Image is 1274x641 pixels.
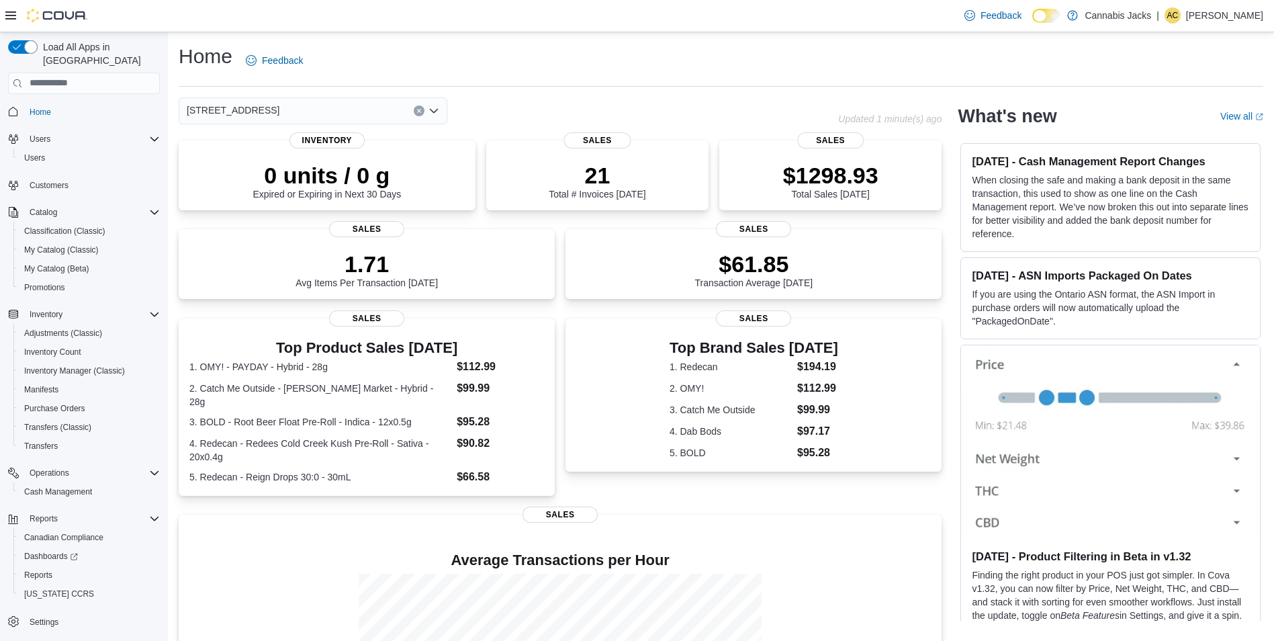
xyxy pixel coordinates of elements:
[13,361,165,380] button: Inventory Manager (Classic)
[13,437,165,456] button: Transfers
[24,263,89,274] span: My Catalog (Beta)
[19,419,160,435] span: Transfers (Classic)
[30,513,58,524] span: Reports
[19,484,160,500] span: Cash Management
[24,177,74,194] a: Customers
[189,382,451,409] dt: 2. Catch Me Outside - [PERSON_NAME] Market - Hybrid - 28g
[457,414,544,430] dd: $95.28
[19,242,104,258] a: My Catalog (Classic)
[13,585,165,603] button: [US_STATE] CCRS
[19,400,160,417] span: Purchase Orders
[13,399,165,418] button: Purchase Orders
[716,221,791,237] span: Sales
[1156,7,1159,24] p: |
[981,9,1021,22] span: Feedback
[972,269,1249,282] h3: [DATE] - ASN Imports Packaged On Dates
[670,382,792,395] dt: 2. OMY!
[19,325,160,341] span: Adjustments (Classic)
[30,309,62,320] span: Inventory
[253,162,401,200] div: Expired or Expiring in Next 30 Days
[797,380,838,396] dd: $112.99
[19,567,58,583] a: Reports
[695,251,813,288] div: Transaction Average [DATE]
[19,438,160,454] span: Transfers
[24,347,81,357] span: Inventory Count
[30,134,50,144] span: Users
[262,54,303,67] span: Feedback
[19,529,160,546] span: Canadian Compliance
[19,419,97,435] a: Transfers (Classic)
[549,162,645,189] p: 21
[19,438,63,454] a: Transfers
[19,586,160,602] span: Washington CCRS
[38,40,160,67] span: Load All Apps in [GEOGRAPHIC_DATA]
[797,132,864,148] span: Sales
[1165,7,1181,24] div: Andrew Corcoran
[13,528,165,547] button: Canadian Compliance
[972,550,1249,563] h3: [DATE] - Product Filtering in Beta in v1.32
[19,567,160,583] span: Reports
[24,403,85,414] span: Purchase Orders
[189,470,451,484] dt: 5. Redecan - Reign Drops 30:0 - 30mL
[1085,7,1151,24] p: Cannabis Jacks
[13,278,165,297] button: Promotions
[19,223,111,239] a: Classification (Classic)
[187,102,279,118] span: [STREET_ADDRESS]
[670,425,792,438] dt: 4. Dab Bods
[3,130,165,148] button: Users
[24,532,103,543] span: Canadian Compliance
[19,150,50,166] a: Users
[564,132,631,148] span: Sales
[670,403,792,417] dt: 3. Catch Me Outside
[19,150,160,166] span: Users
[24,177,160,194] span: Customers
[295,251,438,277] p: 1.71
[797,423,838,439] dd: $97.17
[189,340,544,356] h3: Top Product Sales [DATE]
[3,509,165,528] button: Reports
[24,465,160,481] span: Operations
[19,344,87,360] a: Inventory Count
[19,344,160,360] span: Inventory Count
[27,9,87,22] img: Cova
[24,570,52,581] span: Reports
[24,328,102,339] span: Adjustments (Classic)
[972,173,1249,241] p: When closing the safe and making a bank deposit in the same transaction, this used to show as one...
[1255,113,1263,121] svg: External link
[13,566,165,585] button: Reports
[457,359,544,375] dd: $112.99
[24,226,105,237] span: Classification (Classic)
[13,482,165,501] button: Cash Management
[19,280,160,296] span: Promotions
[3,203,165,222] button: Catalog
[30,180,69,191] span: Customers
[414,105,424,116] button: Clear input
[958,105,1056,127] h2: What's new
[253,162,401,189] p: 0 units / 0 g
[972,155,1249,168] h3: [DATE] - Cash Management Report Changes
[19,382,160,398] span: Manifests
[24,131,160,147] span: Users
[695,251,813,277] p: $61.85
[670,446,792,460] dt: 5. BOLD
[24,511,160,527] span: Reports
[428,105,439,116] button: Open list of options
[783,162,878,200] div: Total Sales [DATE]
[24,153,45,163] span: Users
[457,380,544,396] dd: $99.99
[329,310,404,327] span: Sales
[670,360,792,374] dt: 1. Redecan
[13,343,165,361] button: Inventory Count
[13,259,165,278] button: My Catalog (Beta)
[24,103,160,120] span: Home
[19,363,160,379] span: Inventory Manager (Classic)
[19,261,95,277] a: My Catalog (Beta)
[716,310,791,327] span: Sales
[522,507,598,523] span: Sales
[24,204,160,220] span: Catalog
[24,282,65,293] span: Promotions
[19,382,64,398] a: Manifests
[24,366,125,376] span: Inventory Manager (Classic)
[24,465,75,481] button: Operations
[24,614,64,630] a: Settings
